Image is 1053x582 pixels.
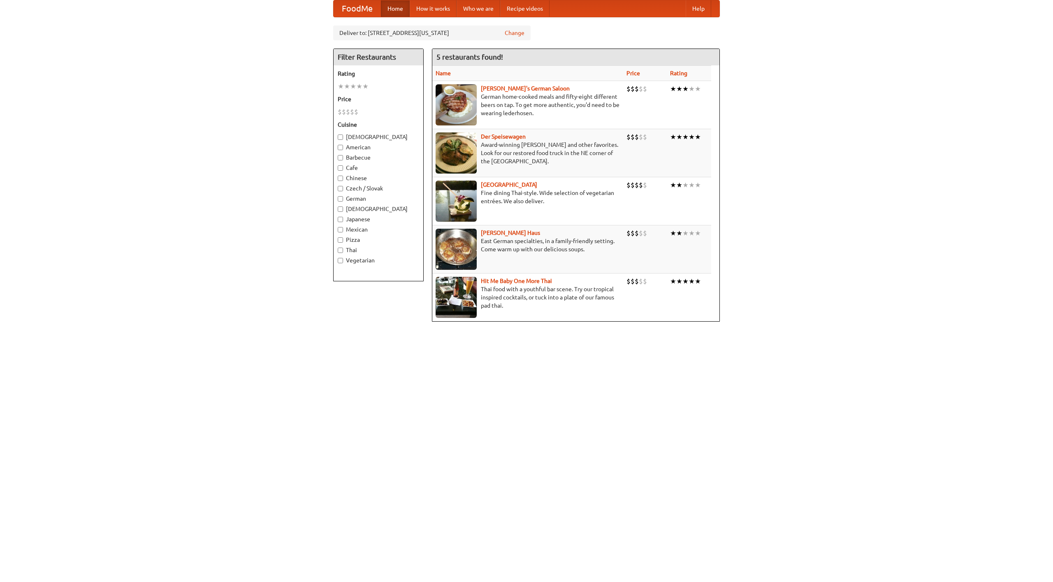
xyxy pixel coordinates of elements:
input: Vegetarian [338,258,343,263]
li: $ [631,181,635,190]
p: Thai food with a youthful bar scene. Try our tropical inspired cocktails, or tuck into a plate of... [436,285,620,310]
li: ★ [344,82,350,91]
li: ★ [338,82,344,91]
a: How it works [410,0,457,17]
li: ★ [695,84,701,93]
a: Recipe videos [500,0,550,17]
li: $ [338,107,342,116]
li: $ [631,277,635,286]
p: German home-cooked meals and fifty-eight different beers on tap. To get more authentic, you'd nee... [436,93,620,117]
img: satay.jpg [436,181,477,222]
li: ★ [676,181,682,190]
li: ★ [676,277,682,286]
label: American [338,143,419,151]
input: Japanese [338,217,343,222]
li: ★ [689,181,695,190]
li: $ [631,84,635,93]
img: kohlhaus.jpg [436,229,477,270]
a: Der Speisewagen [481,133,526,140]
li: $ [626,277,631,286]
li: $ [635,277,639,286]
li: ★ [670,181,676,190]
input: Pizza [338,237,343,243]
li: $ [639,181,643,190]
input: German [338,196,343,202]
a: Name [436,70,451,77]
p: East German specialties, in a family-friendly setting. Come warm up with our delicious soups. [436,237,620,253]
li: ★ [689,277,695,286]
img: esthers.jpg [436,84,477,125]
label: [DEMOGRAPHIC_DATA] [338,133,419,141]
label: Mexican [338,225,419,234]
li: ★ [676,229,682,238]
li: $ [639,277,643,286]
li: $ [354,107,358,116]
li: $ [643,181,647,190]
a: [GEOGRAPHIC_DATA] [481,181,537,188]
li: $ [342,107,346,116]
h5: Cuisine [338,121,419,129]
li: ★ [670,84,676,93]
input: Cafe [338,165,343,171]
input: Thai [338,248,343,253]
li: $ [639,84,643,93]
a: FoodMe [334,0,381,17]
li: $ [626,229,631,238]
li: ★ [689,84,695,93]
p: Fine dining Thai-style. Wide selection of vegetarian entrées. We also deliver. [436,189,620,205]
label: Thai [338,246,419,254]
label: Czech / Slovak [338,184,419,192]
label: Cafe [338,164,419,172]
li: $ [626,132,631,141]
li: $ [643,229,647,238]
li: ★ [682,181,689,190]
li: ★ [356,82,362,91]
a: Help [686,0,711,17]
label: German [338,195,419,203]
li: $ [635,181,639,190]
li: $ [626,181,631,190]
input: Chinese [338,176,343,181]
input: Barbecue [338,155,343,160]
a: Who we are [457,0,500,17]
a: Change [505,29,524,37]
ng-pluralize: 5 restaurants found! [436,53,503,61]
h5: Price [338,95,419,103]
li: ★ [682,229,689,238]
a: Hit Me Baby One More Thai [481,278,552,284]
label: Pizza [338,236,419,244]
li: ★ [689,229,695,238]
li: $ [635,84,639,93]
li: ★ [362,82,369,91]
a: [PERSON_NAME]'s German Saloon [481,85,570,92]
li: ★ [670,229,676,238]
li: ★ [695,229,701,238]
li: $ [643,84,647,93]
img: speisewagen.jpg [436,132,477,174]
li: $ [643,277,647,286]
img: babythai.jpg [436,277,477,318]
li: ★ [676,132,682,141]
input: American [338,145,343,150]
li: ★ [682,132,689,141]
li: ★ [670,277,676,286]
a: [PERSON_NAME] Haus [481,230,540,236]
li: $ [626,84,631,93]
li: ★ [682,84,689,93]
li: $ [346,107,350,116]
label: Vegetarian [338,256,419,264]
li: $ [643,132,647,141]
div: Deliver to: [STREET_ADDRESS][US_STATE] [333,26,531,40]
li: ★ [670,132,676,141]
li: $ [631,229,635,238]
label: Barbecue [338,153,419,162]
li: ★ [676,84,682,93]
label: Japanese [338,215,419,223]
label: Chinese [338,174,419,182]
li: $ [631,132,635,141]
li: ★ [695,132,701,141]
li: $ [635,229,639,238]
